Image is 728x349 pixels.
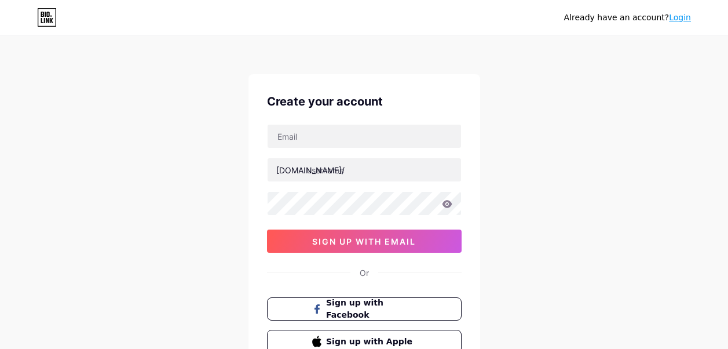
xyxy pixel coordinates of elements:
div: Or [360,267,369,279]
input: username [268,158,461,181]
span: sign up with email [312,237,416,246]
div: Create your account [267,93,462,110]
span: Sign up with Apple [326,336,416,348]
input: Email [268,125,461,148]
button: Sign up with Facebook [267,297,462,321]
button: sign up with email [267,230,462,253]
span: Sign up with Facebook [326,297,416,321]
div: [DOMAIN_NAME]/ [276,164,345,176]
div: Already have an account? [564,12,691,24]
a: Login [669,13,691,22]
